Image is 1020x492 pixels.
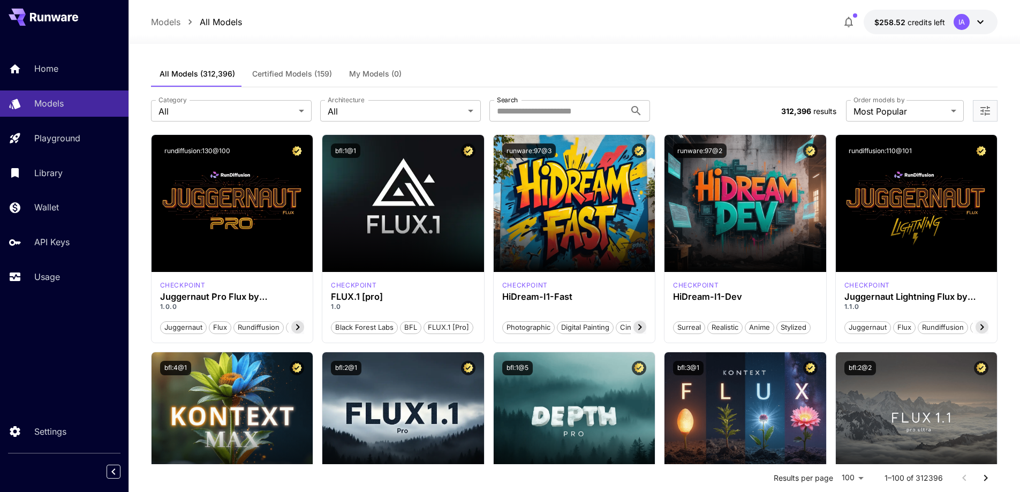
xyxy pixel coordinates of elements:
span: pro [286,322,305,333]
button: bfl:2@2 [844,361,876,375]
button: bfl:4@1 [160,361,191,375]
h3: Juggernaut Pro Flux by RunDiffusion [160,292,305,302]
button: rundiffusion:130@100 [160,143,235,158]
p: Playground [34,132,80,145]
button: Certified Model – Vetted for best performance and includes a commercial license. [461,143,475,158]
label: Search [497,95,518,104]
button: BFL [400,320,421,334]
span: Photographic [503,322,554,333]
p: 1.0 [331,302,475,312]
button: Certified Model – Vetted for best performance and includes a commercial license. [290,361,304,375]
span: Most Popular [853,105,947,118]
button: Surreal [673,320,705,334]
button: flux [209,320,231,334]
div: HiDream Dev [673,281,719,290]
button: Certified Model – Vetted for best performance and includes a commercial license. [803,143,818,158]
div: $258.52306 [874,17,945,28]
p: Results per page [774,473,833,483]
button: pro [286,320,306,334]
button: Open more filters [979,104,992,118]
a: Models [151,16,180,28]
div: HiDream Fast [502,281,548,290]
button: Certified Model – Vetted for best performance and includes a commercial license. [632,361,646,375]
p: Settings [34,425,66,438]
p: Usage [34,270,60,283]
p: Models [34,97,64,110]
button: rundiffusion [918,320,968,334]
p: checkpoint [331,281,376,290]
button: bfl:3@1 [673,361,704,375]
button: juggernaut [160,320,207,334]
p: 1.0.0 [160,302,305,312]
div: Collapse sidebar [115,462,129,481]
span: flux [209,322,231,333]
span: Cinematic [616,322,656,333]
h3: HiDream-I1-Fast [502,292,647,302]
span: 312,396 [781,107,811,116]
h3: Juggernaut Lightning Flux by RunDiffusion [844,292,989,302]
button: Realistic [707,320,743,334]
button: Certified Model – Vetted for best performance and includes a commercial license. [632,143,646,158]
button: Anime [745,320,774,334]
span: Digital Painting [557,322,613,333]
label: Category [158,95,187,104]
label: Architecture [328,95,364,104]
button: bfl:2@1 [331,361,361,375]
div: 100 [837,470,867,486]
span: credits left [908,18,945,27]
span: schnell [971,322,1002,333]
span: $258.52 [874,18,908,27]
span: rundiffusion [234,322,283,333]
button: rundiffusion [233,320,284,334]
p: checkpoint [502,281,548,290]
button: schnell [970,320,1003,334]
button: bfl:1@5 [502,361,533,375]
p: API Keys [34,236,70,248]
nav: breadcrumb [151,16,242,28]
p: checkpoint [844,281,890,290]
div: fluxpro [331,281,376,290]
div: IA [954,14,970,30]
button: Go to next page [975,467,996,489]
button: Certified Model – Vetted for best performance and includes a commercial license. [974,143,988,158]
button: Digital Painting [557,320,614,334]
button: runware:97@2 [673,143,727,158]
p: Home [34,62,58,75]
div: HiDream-I1-Dev [673,292,818,302]
button: Certified Model – Vetted for best performance and includes a commercial license. [290,143,304,158]
span: Surreal [674,322,705,333]
button: $258.52306IA [864,10,998,34]
p: Wallet [34,201,59,214]
span: rundiffusion [918,322,968,333]
button: Collapse sidebar [107,465,120,479]
button: rundiffusion:110@101 [844,143,916,158]
span: Anime [745,322,774,333]
button: Photographic [502,320,555,334]
span: juggernaut [161,322,206,333]
a: All Models [200,16,242,28]
span: All Models (312,396) [160,69,235,79]
button: flux [893,320,916,334]
span: Certified Models (159) [252,69,332,79]
p: checkpoint [160,281,206,290]
div: FLUX.1 D [844,281,890,290]
button: runware:97@3 [502,143,556,158]
button: Certified Model – Vetted for best performance and includes a commercial license. [461,361,475,375]
span: Stylized [777,322,810,333]
button: FLUX.1 [pro] [424,320,473,334]
p: 1.1.0 [844,302,989,312]
button: Stylized [776,320,811,334]
span: results [813,107,836,116]
span: My Models (0) [349,69,402,79]
h3: FLUX.1 [pro] [331,292,475,302]
button: bfl:1@1 [331,143,360,158]
button: Certified Model – Vetted for best performance and includes a commercial license. [803,361,818,375]
span: juggernaut [845,322,890,333]
p: checkpoint [673,281,719,290]
p: Library [34,166,63,179]
span: All [158,105,294,118]
span: FLUX.1 [pro] [424,322,473,333]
